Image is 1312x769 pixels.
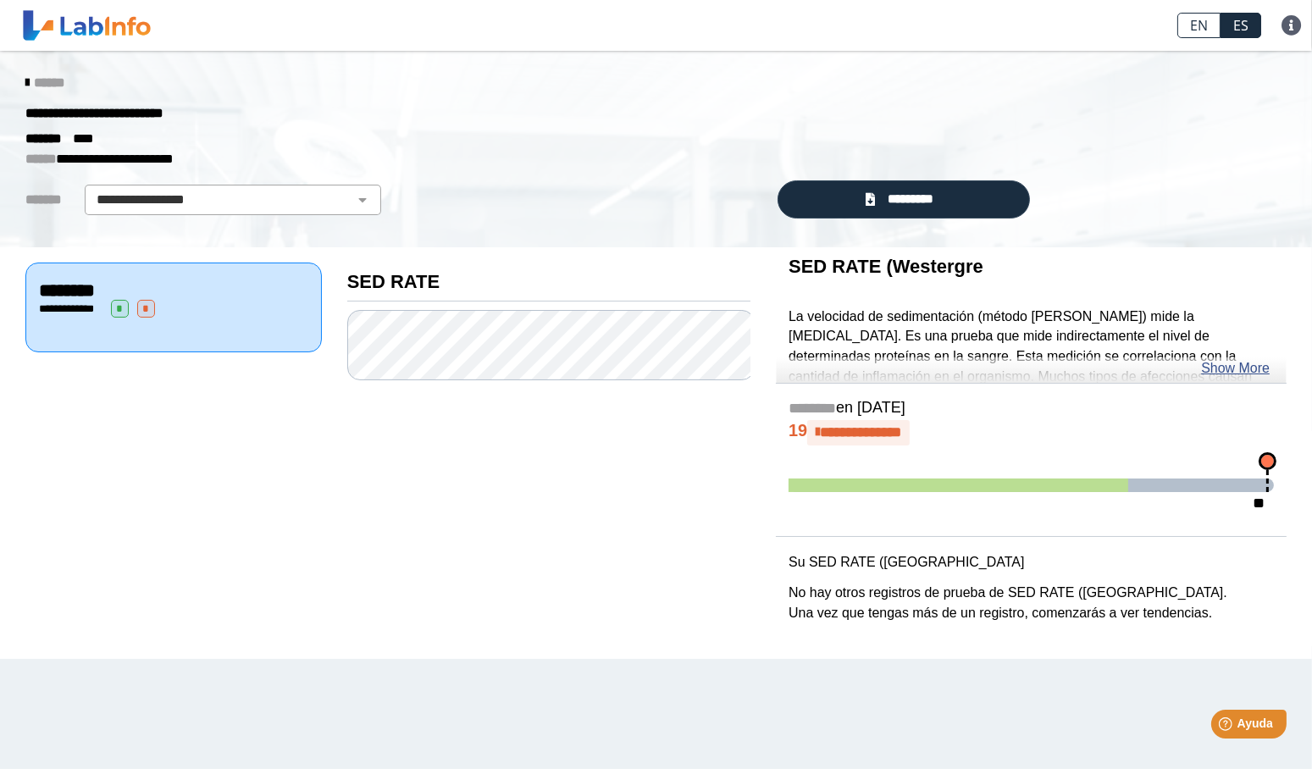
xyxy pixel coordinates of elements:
h4: 19 [789,420,1274,445]
a: EN [1177,13,1221,38]
b: SED RATE (Westergre [789,256,983,277]
a: Show More [1201,358,1270,379]
iframe: Help widget launcher [1161,703,1293,750]
p: Su SED RATE ([GEOGRAPHIC_DATA] [789,552,1274,573]
b: SED RATE [347,271,440,292]
p: No hay otros registros de prueba de SED RATE ([GEOGRAPHIC_DATA]. Una vez que tengas más de un reg... [789,583,1274,623]
p: La velocidad de sedimentación (método [PERSON_NAME]) mide la [MEDICAL_DATA]. Es una prueba que mi... [789,307,1274,429]
a: ES [1221,13,1261,38]
h5: en [DATE] [789,399,1274,418]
